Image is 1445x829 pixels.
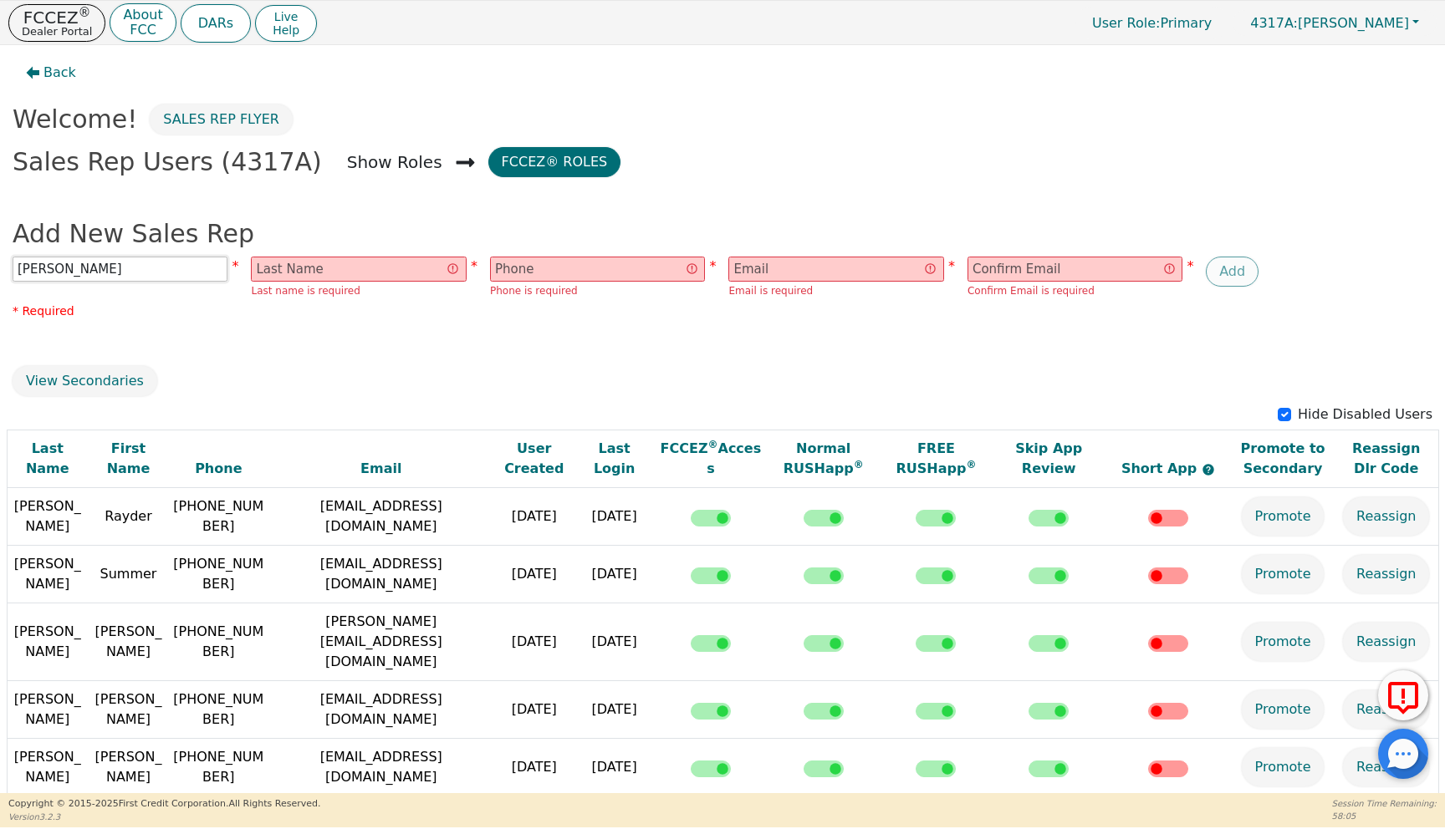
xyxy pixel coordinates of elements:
[997,439,1101,479] div: Skip App Review
[1233,10,1437,36] button: 4317A:[PERSON_NAME]
[13,53,89,92] button: Back
[88,739,169,796] td: [PERSON_NAME]
[494,681,574,739] td: [DATE]
[1075,7,1228,39] p: Primary
[1250,15,1409,31] span: [PERSON_NAME]
[268,739,494,796] td: [EMAIL_ADDRESS][DOMAIN_NAME]
[784,440,864,476] span: Normal RUSHapp
[273,23,299,37] span: Help
[13,147,322,177] h2: Sales Rep Users (4317A)
[181,4,251,43] button: DARs
[661,440,762,476] span: FCCEZ Access
[7,603,88,681] td: [PERSON_NAME]
[268,681,494,739] td: [EMAIL_ADDRESS][DOMAIN_NAME]
[854,459,864,470] sup: ®
[12,439,84,479] div: Last Name
[494,546,574,603] td: [DATE]
[1298,404,1432,425] p: Hide Disabled Users
[968,283,1182,298] div: Confirm Email is required
[1343,690,1429,729] button: Reassign
[574,603,655,681] td: [DATE]
[8,4,105,42] button: FCCEZ®Dealer Portal
[150,104,293,135] button: Sales Rep Flyer
[896,440,976,476] span: FREE RUSHapp
[13,104,137,135] h2: Welcome!
[1332,797,1437,810] p: Session Time Remaining:
[13,215,1432,252] p: Add New Sales Rep
[1343,555,1429,593] button: Reassign
[708,439,718,450] sup: ®
[1343,623,1429,661] button: Reassign
[1121,460,1202,476] span: Short App
[498,439,570,479] div: User Created
[88,603,169,681] td: [PERSON_NAME]
[1092,15,1160,31] span: User Role :
[1242,497,1325,536] button: Promote
[7,546,88,603] td: [PERSON_NAME]
[574,739,655,796] td: [DATE]
[88,681,169,739] td: [PERSON_NAME]
[1343,748,1429,786] button: Reassign
[347,150,442,175] span: Show Roles
[268,603,494,681] td: [PERSON_NAME][EMAIL_ADDRESS][DOMAIN_NAME]
[494,603,574,681] td: [DATE]
[8,811,320,823] p: Version 3.2.3
[22,9,92,26] p: FCCEZ
[123,8,162,22] p: About
[92,439,165,479] div: First Name
[123,23,162,37] p: FCC
[966,459,976,470] sup: ®
[273,10,299,23] span: Live
[1242,555,1325,593] button: Promote
[1242,690,1325,729] button: Promote
[273,459,490,479] div: Email
[1378,670,1428,720] button: Report Error to FCC
[268,546,494,603] td: [EMAIL_ADDRESS][DOMAIN_NAME]
[110,3,176,43] button: AboutFCC
[1235,439,1330,479] div: Promote to Secondary
[88,488,169,546] td: Rayder
[490,283,705,298] div: Phone is required
[728,257,943,282] input: Email
[494,739,574,796] td: [DATE]
[7,739,88,796] td: [PERSON_NAME]
[8,797,320,811] p: Copyright © 2015- 2025 First Credit Corporation.
[169,488,268,546] td: [PHONE_NUMBER]
[494,488,574,546] td: [DATE]
[228,798,320,809] span: All Rights Reserved.
[490,257,705,282] input: Phone
[1332,810,1437,822] p: 58:05
[7,488,88,546] td: [PERSON_NAME]
[79,5,91,20] sup: ®
[43,63,76,83] span: Back
[488,147,621,177] button: FCCEZ® Roles
[169,739,268,796] td: [PHONE_NUMBER]
[251,283,466,298] div: Last name is required
[169,681,268,739] td: [PHONE_NUMBER]
[574,488,655,546] td: [DATE]
[1075,7,1228,39] a: User Role:Primary
[13,303,1432,320] p: * Required
[1339,439,1434,479] div: Reassign Dlr Code
[13,366,157,396] button: View Secondaries
[7,681,88,739] td: [PERSON_NAME]
[22,26,92,37] p: Dealer Portal
[1242,623,1325,661] button: Promote
[88,546,169,603] td: Summer
[173,459,264,479] div: Phone
[255,5,317,42] button: LiveHelp
[968,257,1182,282] input: Confirm Email
[13,257,227,282] input: First Name
[574,546,655,603] td: [DATE]
[1242,748,1325,786] button: Promote
[169,603,268,681] td: [PHONE_NUMBER]
[579,439,651,479] div: Last Login
[1250,15,1298,31] span: 4317A:
[251,257,466,282] input: Last Name
[268,488,494,546] td: [EMAIL_ADDRESS][DOMAIN_NAME]
[169,546,268,603] td: [PHONE_NUMBER]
